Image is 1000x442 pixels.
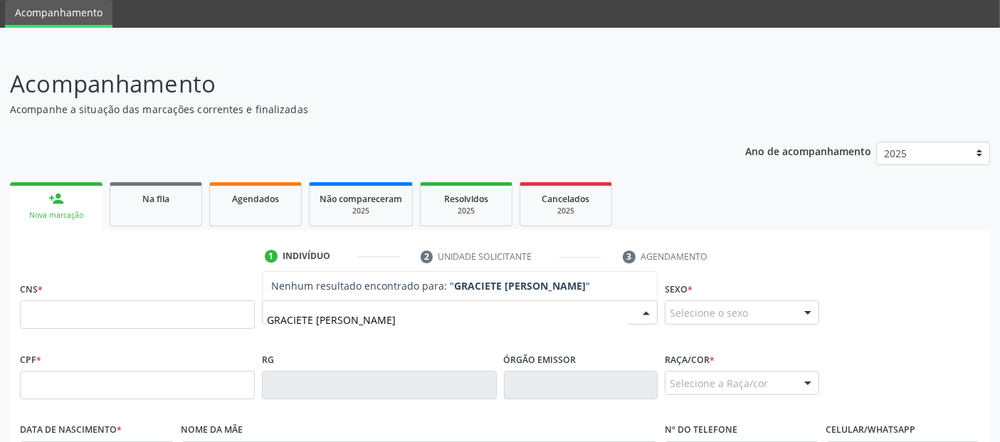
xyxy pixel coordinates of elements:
span: Resolvidos [444,193,488,205]
div: 2025 [431,206,502,216]
div: Indivíduo [283,250,330,263]
p: Acompanhe a situação das marcações correntes e finalizadas [10,102,696,117]
span: Agendados [232,193,279,205]
div: Nova marcação [20,210,93,221]
div: 1 [265,250,278,263]
label: CPF [20,349,41,371]
input: Busque pelo nome (ou informe CNS ou CPF ao lado) [267,305,628,334]
span: Não compareceram [320,193,402,205]
label: Data de nascimento [20,419,122,441]
div: 2025 [320,206,402,216]
p: Ano de acompanhamento [745,142,871,159]
label: Celular/WhatsApp [826,419,916,441]
label: Órgão emissor [504,349,577,371]
span: Selecione o sexo [670,305,748,320]
label: RG [262,349,274,371]
div: person_add [48,191,64,206]
div: 2025 [530,206,601,216]
label: CNS [20,278,43,300]
span: Na fila [142,193,169,205]
p: Acompanhamento [10,66,696,102]
label: Sexo [665,278,693,300]
label: Nº do Telefone [665,419,737,441]
label: Nome da mãe [181,419,243,441]
strong: GRACIETE [PERSON_NAME] [454,279,586,293]
label: Raça/cor [665,349,715,371]
span: Nenhum resultado encontrado para: " " [271,279,590,293]
span: Cancelados [542,193,590,205]
span: Selecione a Raça/cor [670,376,768,391]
